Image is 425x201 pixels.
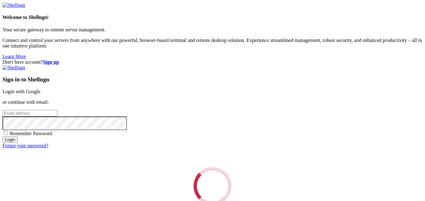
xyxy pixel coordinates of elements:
img: Shellngn [2,2,25,8]
input: Remember Password [4,131,8,135]
a: Login with Google [2,89,40,94]
input: Email address [2,110,58,116]
p: Connect and control your servers from anywhere with our powerful, browser-based terminal and remo... [2,38,423,49]
a: Learn More [2,54,26,59]
h3: Sign in to Shellngn [2,76,423,83]
p: or continue with email: [2,99,423,105]
p: Your secure gateway to remote server management. [2,27,423,33]
span: Remember Password [10,131,52,136]
div: Don't have account? [2,59,423,65]
img: Shellngn [2,65,25,71]
a: Sign up [43,59,59,65]
h4: Welcome to Shellngn! [2,15,423,20]
a: Forgot your password? [2,143,48,148]
input: Login [2,136,18,143]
